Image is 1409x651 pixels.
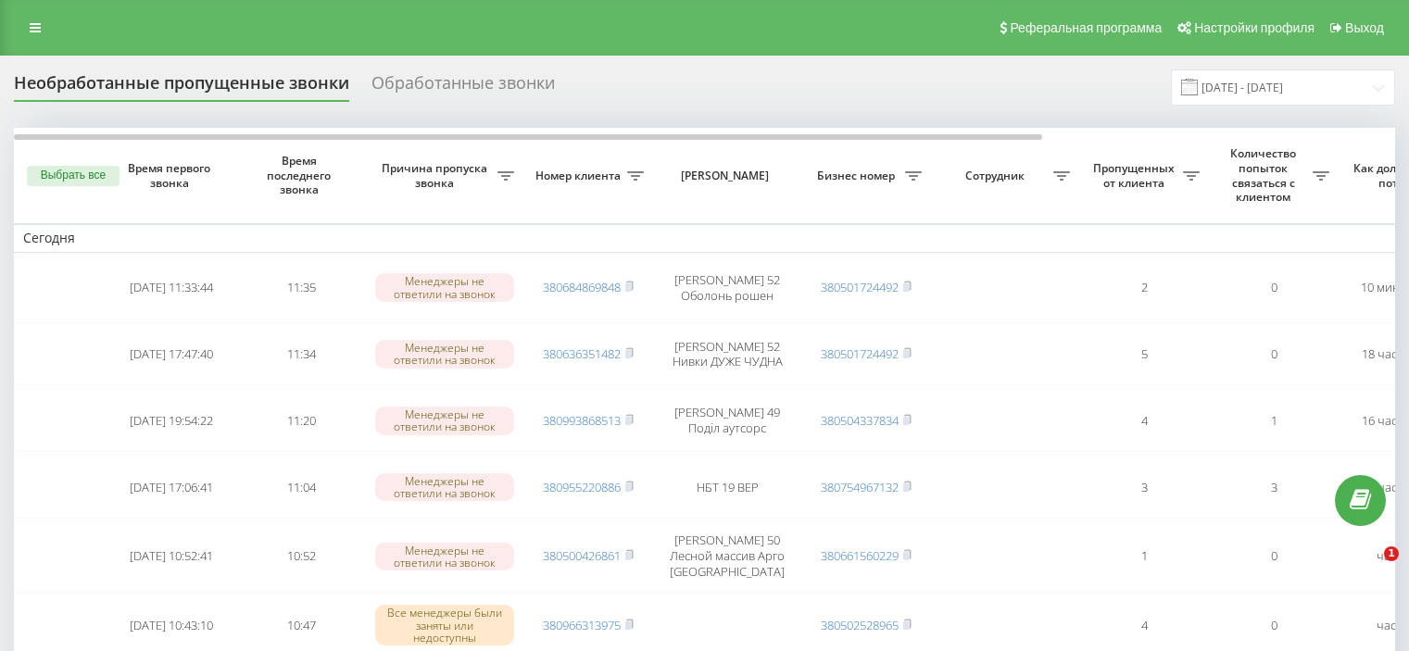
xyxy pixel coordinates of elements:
[375,161,497,190] span: Причина пропуска звонка
[1346,546,1390,591] iframe: Intercom live chat
[1079,389,1209,452] td: 4
[1079,257,1209,319] td: 2
[375,273,514,301] div: Менеджеры не ответили на звонок
[543,279,621,295] a: 380684869848
[653,323,801,386] td: [PERSON_NAME] 52 Нивки ДУЖЕ ЧУДНА
[236,257,366,319] td: 11:35
[669,169,786,183] span: [PERSON_NAME]
[107,389,236,452] td: [DATE] 19:54:22
[236,522,366,590] td: 10:52
[121,161,221,190] span: Время первого звонка
[653,456,801,519] td: НБТ 19 ВЕР
[375,543,514,570] div: Менеджеры не ответили на звонок
[1079,522,1209,590] td: 1
[107,522,236,590] td: [DATE] 10:52:41
[1218,146,1313,204] span: Количество попыток связаться с клиентом
[236,389,366,452] td: 11:20
[821,345,899,362] a: 380501724492
[653,257,801,319] td: [PERSON_NAME] 52 Оболонь рошен
[653,522,801,590] td: [PERSON_NAME] 50 Лесной массив Арго [GEOGRAPHIC_DATA]
[821,479,899,495] a: 380754967132
[821,412,899,429] a: 380504337834
[811,169,905,183] span: Бизнес номер
[27,166,120,186] button: Выбрать все
[14,73,349,102] div: Необработанные пропущенные звонки
[543,547,621,564] a: 380500426861
[107,257,236,319] td: [DATE] 11:33:44
[533,169,627,183] span: Номер клиента
[1209,389,1339,452] td: 1
[375,407,514,434] div: Менеджеры не ответили на звонок
[236,456,366,519] td: 11:04
[821,279,899,295] a: 380501724492
[543,412,621,429] a: 380993868513
[371,73,555,102] div: Обработанные звонки
[1209,257,1339,319] td: 0
[1010,20,1162,35] span: Реферальная программа
[821,547,899,564] a: 380661560229
[107,323,236,386] td: [DATE] 17:47:40
[1209,456,1339,519] td: 3
[1209,522,1339,590] td: 0
[1079,323,1209,386] td: 5
[236,323,366,386] td: 11:34
[375,473,514,501] div: Менеджеры не ответили на звонок
[1345,20,1384,35] span: Выход
[1079,456,1209,519] td: 3
[1384,546,1399,561] span: 1
[543,345,621,362] a: 380636351482
[1088,161,1183,190] span: Пропущенных от клиента
[543,617,621,633] a: 380966313975
[940,169,1053,183] span: Сотрудник
[107,456,236,519] td: [DATE] 17:06:41
[375,605,514,645] div: Все менеджеры были заняты или недоступны
[821,617,899,633] a: 380502528965
[1194,20,1315,35] span: Настройки профиля
[251,154,351,197] span: Время последнего звонка
[653,389,801,452] td: [PERSON_NAME] 49 Поділ аутсорс
[543,479,621,495] a: 380955220886
[375,340,514,368] div: Менеджеры не ответили на звонок
[1209,323,1339,386] td: 0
